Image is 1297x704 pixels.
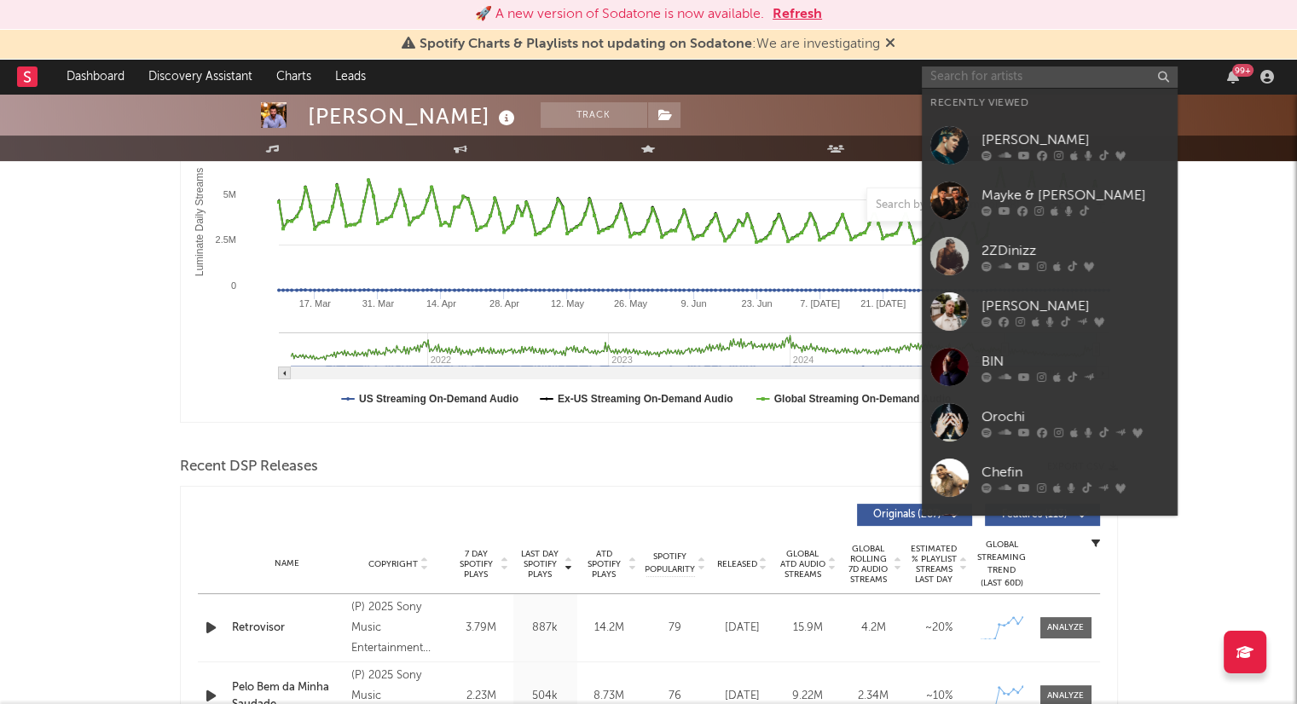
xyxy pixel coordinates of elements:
span: Originals ( 287 ) [868,510,947,520]
div: 887k [518,620,573,637]
span: Global ATD Audio Streams [779,549,826,580]
text: 31. Mar [362,298,394,309]
svg: Luminate Daily Consumption [181,81,1117,422]
a: Discovery Assistant [136,60,264,94]
text: 0 [230,280,235,291]
div: 🚀 A new version of Sodatone is now available. [475,4,764,25]
input: Search by song name or URL [867,199,1047,212]
div: 3.79M [454,620,509,637]
div: Global Streaming Trend (Last 60D) [976,539,1028,590]
text: 17. Mar [298,298,331,309]
button: Track [541,102,647,128]
div: Name [232,557,344,570]
a: Orochi [922,395,1178,450]
div: [PERSON_NAME] [308,102,519,130]
a: 2ZDinizz [922,228,1178,284]
button: Originals(287) [857,504,972,526]
text: 14. Apr [426,298,455,309]
text: 2.5M [215,234,235,245]
div: 79 [646,620,705,637]
a: Oruam [922,505,1178,561]
div: 99 + [1232,64,1254,77]
a: Retrovisor [232,620,344,637]
span: Global Rolling 7D Audio Streams [845,544,892,585]
div: BIN [981,351,1169,372]
text: 23. Jun [741,298,772,309]
div: Chefin [981,462,1169,482]
div: 14.2M [582,620,637,637]
button: Features(113) [985,504,1100,526]
span: Dismiss [885,38,895,51]
div: [PERSON_NAME] [981,296,1169,316]
text: 7. [DATE] [800,298,840,309]
text: Luminate Daily Streams [193,168,205,276]
span: Spotify Charts & Playlists not updating on Sodatone [420,38,752,51]
a: Charts [264,60,323,94]
span: Last Day Spotify Plays [518,549,563,580]
a: Leads [323,60,378,94]
text: US Streaming On-Demand Audio [359,393,518,405]
span: Recent DSP Releases [180,457,318,477]
div: 2ZDinizz [981,240,1169,261]
div: 15.9M [779,620,837,637]
input: Search for artists [922,66,1178,88]
span: : We are investigating [420,38,880,51]
button: 99+ [1227,70,1239,84]
a: Dashboard [55,60,136,94]
text: 26. May [613,298,647,309]
text: 9. Jun [680,298,706,309]
text: Global Streaming On-Demand Audio [773,393,951,405]
span: Spotify Popularity [645,551,695,576]
div: (P) 2025 Sony Music Entertainment Brasil ltda. sob licença exclusiva de Balada Eventos e Produção... [351,597,444,659]
span: Features ( 113 ) [996,510,1074,520]
span: 7 Day Spotify Plays [454,549,499,580]
button: Refresh [773,4,822,25]
div: Orochi [981,407,1169,427]
div: ~ 20 % [911,620,968,637]
a: [PERSON_NAME] [922,284,1178,339]
text: 12. May [550,298,584,309]
div: 4.2M [845,620,902,637]
span: Estimated % Playlist Streams Last Day [911,544,958,585]
div: [PERSON_NAME] [981,130,1169,150]
div: Mayke & [PERSON_NAME] [981,185,1169,205]
span: Released [717,559,757,569]
a: Chefin [922,450,1178,505]
a: Mayke & [PERSON_NAME] [922,173,1178,228]
span: Copyright [368,559,418,569]
a: [PERSON_NAME] [922,118,1178,173]
text: 28. Apr [489,298,518,309]
text: 21. [DATE] [860,298,906,309]
span: ATD Spotify Plays [582,549,627,580]
div: [DATE] [714,620,771,637]
div: Recently Viewed [930,93,1169,113]
text: Ex-US Streaming On-Demand Audio [557,393,732,405]
a: BIN [922,339,1178,395]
